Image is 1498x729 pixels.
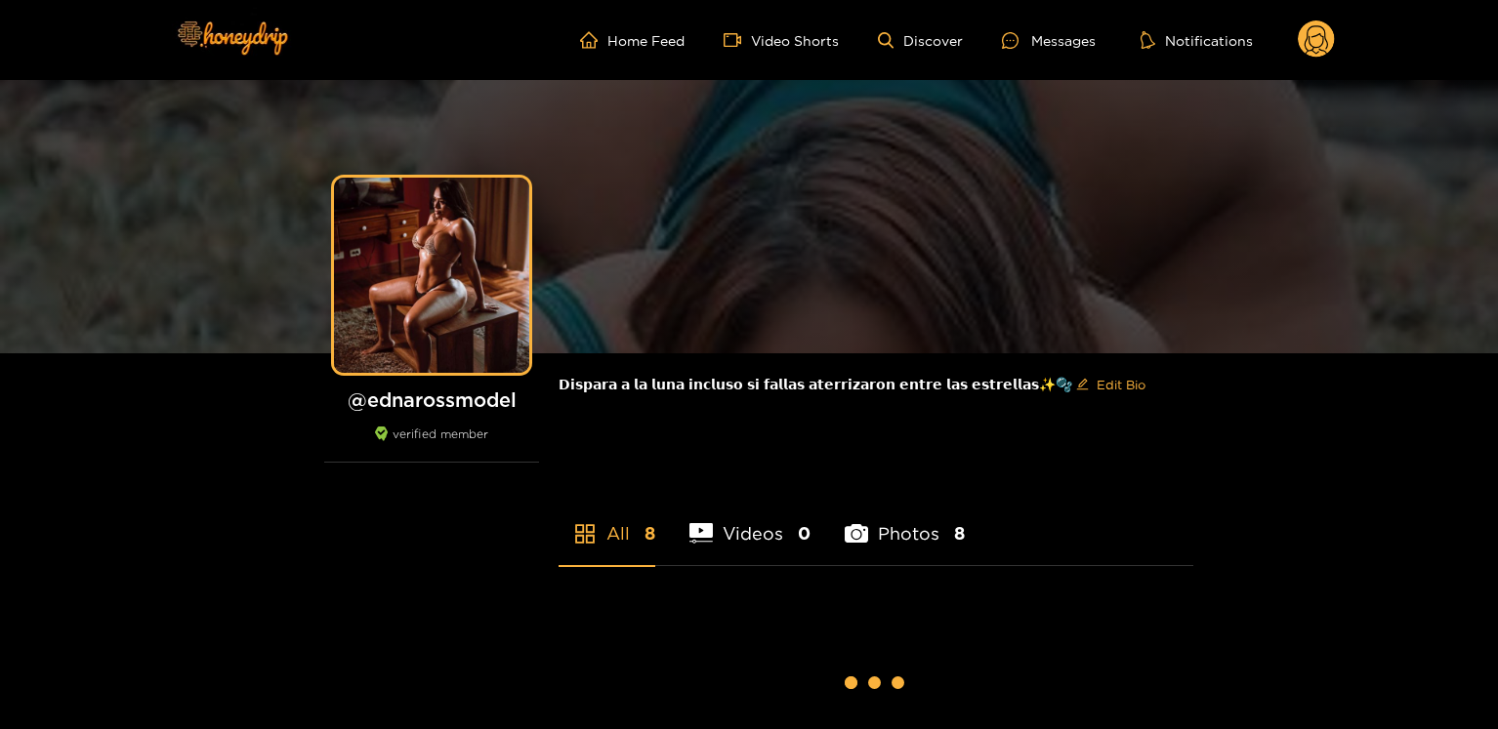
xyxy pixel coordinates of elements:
[724,31,839,49] a: Video Shorts
[559,353,1193,416] div: 𝗗𝗶𝘀𝗽𝗮𝗿𝗮 𝗮 𝗹𝗮 𝗹𝘂𝗻𝗮 𝗶𝗻𝗰𝗹𝘂𝘀𝗼 𝘀𝗶 𝗳𝗮𝗹𝗹𝗮𝘀 𝗮𝘁𝗲𝗿𝗿𝗶𝘇𝗮𝗿𝗼𝗻 𝗲𝗻𝘁𝗿𝗲 𝗹𝗮𝘀 𝗲𝘀𝘁𝗿𝗲𝗹𝗹𝗮𝘀✨🫧
[559,477,655,565] li: All
[1097,375,1145,394] span: Edit Bio
[645,521,655,546] span: 8
[1135,30,1259,50] button: Notifications
[845,477,965,565] li: Photos
[954,521,965,546] span: 8
[689,477,811,565] li: Videos
[1072,369,1149,400] button: editEdit Bio
[878,32,963,49] a: Discover
[1076,378,1089,392] span: edit
[724,31,751,49] span: video-camera
[324,387,539,412] h1: @ ednarossmodel
[324,426,539,463] div: verified member
[1002,29,1096,52] div: Messages
[573,522,597,546] span: appstore
[580,31,607,49] span: home
[798,521,811,546] span: 0
[580,31,685,49] a: Home Feed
